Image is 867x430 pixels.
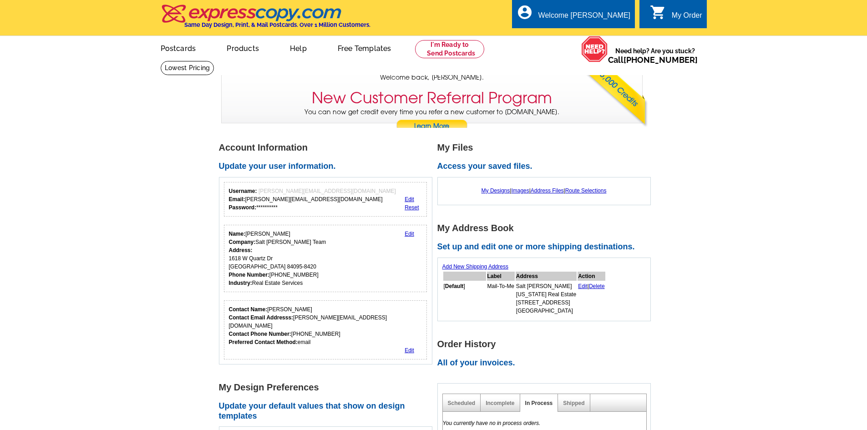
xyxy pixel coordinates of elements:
[229,331,291,337] strong: Contact Phone Number:
[219,383,437,392] h1: My Design Preferences
[405,196,414,202] a: Edit
[222,107,642,133] p: You can now get credit every time you refer a new customer to [DOMAIN_NAME].
[608,46,702,65] span: Need help? Are you stuck?
[442,263,508,270] a: Add New Shipping Address
[437,242,656,252] h2: Set up and edit one or more shipping destinations.
[229,306,268,313] strong: Contact Name:
[581,36,608,62] img: help
[608,55,698,65] span: Call
[525,400,553,406] a: In Process
[405,231,414,237] a: Edit
[448,400,476,406] a: Scheduled
[487,272,515,281] th: Label
[443,420,541,426] em: You currently have no in process orders.
[229,272,269,278] strong: Phone Number:
[482,187,510,194] a: My Designs
[445,283,464,289] b: Default
[380,73,484,82] span: Welcome back, [PERSON_NAME].
[229,280,252,286] strong: Industry:
[672,11,702,24] div: My Order
[650,10,702,21] a: shopping_cart My Order
[624,55,698,65] a: [PHONE_NUMBER]
[563,400,584,406] a: Shipped
[650,4,666,20] i: shopping_cart
[229,187,396,212] div: [PERSON_NAME][EMAIL_ADDRESS][DOMAIN_NAME] **********
[312,89,552,107] h3: New Customer Referral Program
[224,182,427,217] div: Your login information.
[323,37,406,58] a: Free Templates
[578,283,588,289] a: Edit
[212,37,274,58] a: Products
[516,282,577,315] td: Salt [PERSON_NAME] [US_STATE] Real Estate [STREET_ADDRESS] [GEOGRAPHIC_DATA]
[275,37,321,58] a: Help
[531,187,564,194] a: Address Files
[437,358,656,368] h2: All of your invoices.
[442,182,646,199] div: | | |
[219,143,437,152] h1: Account Information
[229,239,256,245] strong: Company:
[565,187,607,194] a: Route Selections
[511,187,529,194] a: Images
[219,401,437,421] h2: Update your default values that show on design templates
[229,204,257,211] strong: Password:
[259,188,396,194] span: [PERSON_NAME][EMAIL_ADDRESS][DOMAIN_NAME]
[437,143,656,152] h1: My Files
[517,4,533,20] i: account_circle
[437,339,656,349] h1: Order History
[578,282,605,315] td: |
[516,272,577,281] th: Address
[229,188,257,194] strong: Username:
[219,162,437,172] h2: Update your user information.
[486,400,514,406] a: Incomplete
[437,223,656,233] h1: My Address Book
[224,300,427,359] div: Who should we contact regarding order issues?
[487,282,515,315] td: Mail-To-Me
[437,162,656,172] h2: Access your saved files.
[184,21,370,28] h4: Same Day Design, Print, & Mail Postcards. Over 1 Million Customers.
[405,347,414,354] a: Edit
[229,339,298,345] strong: Preferred Contact Method:
[229,247,253,253] strong: Address:
[146,37,211,58] a: Postcards
[578,272,605,281] th: Action
[161,11,370,28] a: Same Day Design, Print, & Mail Postcards. Over 1 Million Customers.
[396,120,468,133] a: Learn More
[229,305,422,346] div: [PERSON_NAME] [PERSON_NAME][EMAIL_ADDRESS][DOMAIN_NAME] [PHONE_NUMBER] email
[229,231,246,237] strong: Name:
[589,283,605,289] a: Delete
[538,11,630,24] div: Welcome [PERSON_NAME]
[229,230,326,287] div: [PERSON_NAME] Salt [PERSON_NAME] Team 1618 W Quartz Dr [GEOGRAPHIC_DATA] 84095-8420 [PHONE_NUMBER...
[224,225,427,292] div: Your personal details.
[229,314,294,321] strong: Contact Email Addresss:
[443,282,486,315] td: [ ]
[229,196,245,202] strong: Email:
[405,204,419,211] a: Reset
